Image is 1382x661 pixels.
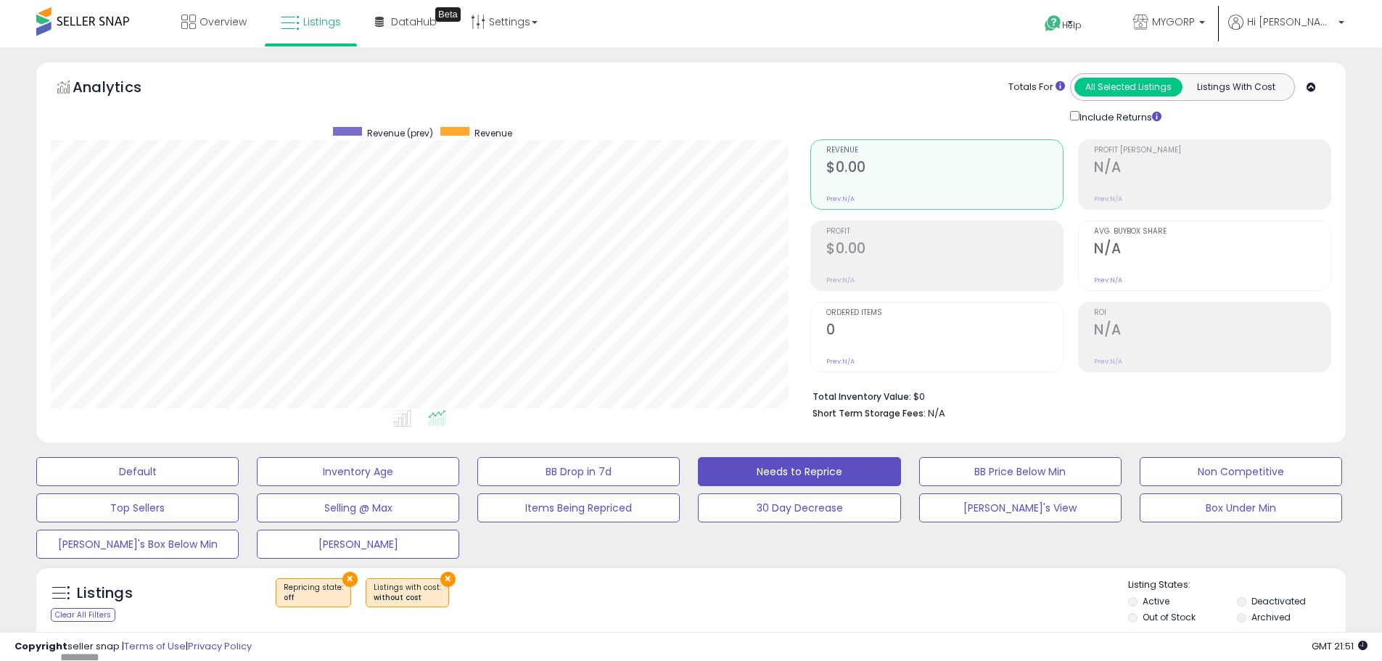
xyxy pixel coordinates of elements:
[1044,15,1062,33] i: Get Help
[826,147,1063,155] span: Revenue
[826,357,855,366] small: Prev: N/A
[391,15,437,29] span: DataHub
[919,457,1122,486] button: BB Price Below Min
[51,608,115,622] div: Clear All Filters
[342,572,358,587] button: ×
[1247,15,1334,29] span: Hi [PERSON_NAME]
[1312,639,1367,653] span: 2025-08-13 21:51 GMT
[1143,611,1196,623] label: Out of Stock
[1094,147,1330,155] span: Profit [PERSON_NAME]
[477,457,680,486] button: BB Drop in 7d
[826,321,1063,341] h2: 0
[826,240,1063,260] h2: $0.00
[284,582,343,604] span: Repricing state :
[698,457,900,486] button: Needs to Reprice
[1094,276,1122,284] small: Prev: N/A
[1062,19,1082,31] span: Help
[826,309,1063,317] span: Ordered Items
[1008,81,1065,94] div: Totals For
[257,493,459,522] button: Selling @ Max
[1094,357,1122,366] small: Prev: N/A
[477,493,680,522] button: Items Being Repriced
[36,457,239,486] button: Default
[15,640,252,654] div: seller snap | |
[1033,4,1110,47] a: Help
[1094,309,1330,317] span: ROI
[36,530,239,559] button: [PERSON_NAME]'s Box Below Min
[1059,108,1179,125] div: Include Returns
[813,387,1320,404] li: $0
[440,572,456,587] button: ×
[374,582,441,604] span: Listings with cost :
[826,276,855,284] small: Prev: N/A
[1251,595,1306,607] label: Deactivated
[826,228,1063,236] span: Profit
[15,639,67,653] strong: Copyright
[1140,457,1342,486] button: Non Competitive
[73,77,170,101] h5: Analytics
[1094,228,1330,236] span: Avg. Buybox Share
[435,7,461,22] div: Tooltip anchor
[303,15,341,29] span: Listings
[826,194,855,203] small: Prev: N/A
[928,406,945,420] span: N/A
[257,457,459,486] button: Inventory Age
[1140,493,1342,522] button: Box Under Min
[1094,240,1330,260] h2: N/A
[77,583,133,604] h5: Listings
[1094,159,1330,178] h2: N/A
[188,639,252,653] a: Privacy Policy
[698,493,900,522] button: 30 Day Decrease
[36,493,239,522] button: Top Sellers
[1143,595,1169,607] label: Active
[1074,78,1182,97] button: All Selected Listings
[1128,578,1346,592] p: Listing States:
[474,127,512,139] span: Revenue
[1182,78,1290,97] button: Listings With Cost
[284,593,343,603] div: off
[1251,611,1291,623] label: Archived
[826,159,1063,178] h2: $0.00
[257,530,459,559] button: [PERSON_NAME]
[1094,194,1122,203] small: Prev: N/A
[813,390,911,403] b: Total Inventory Value:
[124,639,186,653] a: Terms of Use
[374,593,441,603] div: without cost
[1228,15,1344,47] a: Hi [PERSON_NAME]
[1152,15,1195,29] span: MYGORP
[367,127,433,139] span: Revenue (prev)
[919,493,1122,522] button: [PERSON_NAME]'s View
[813,407,926,419] b: Short Term Storage Fees:
[200,15,247,29] span: Overview
[1094,321,1330,341] h2: N/A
